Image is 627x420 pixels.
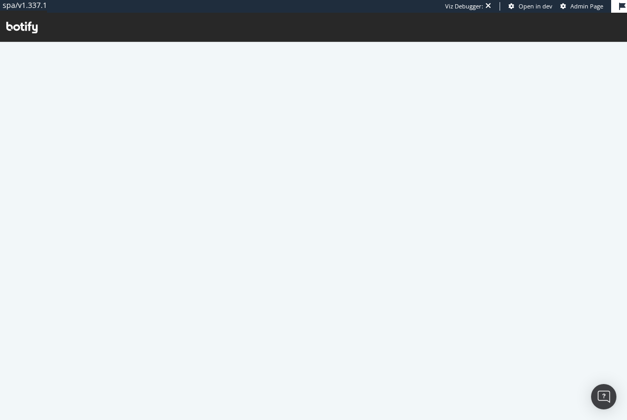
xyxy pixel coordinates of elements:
[560,2,603,11] a: Admin Page
[445,2,483,11] div: Viz Debugger:
[509,2,552,11] a: Open in dev
[570,2,603,10] span: Admin Page
[591,384,616,409] div: Open Intercom Messenger
[519,2,552,10] span: Open in dev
